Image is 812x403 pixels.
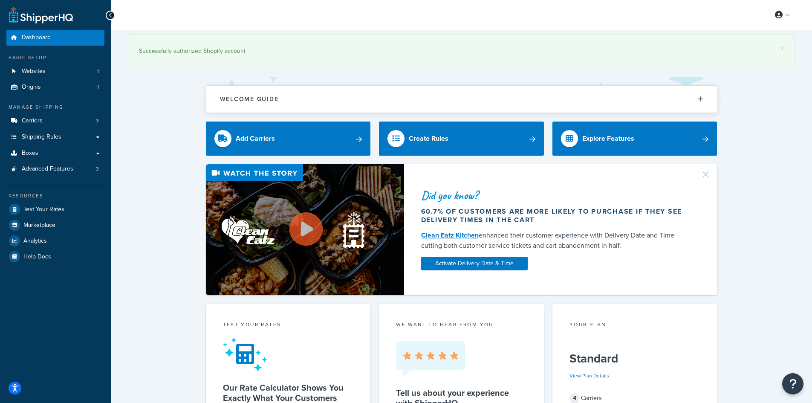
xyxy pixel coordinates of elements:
div: Create Rules [409,133,448,145]
a: Help Docs [6,249,104,264]
span: 1 [97,84,99,91]
span: Analytics [23,238,47,245]
li: Carriers [6,113,104,129]
a: Explore Features [552,122,717,156]
button: Open Resource Center [782,373,803,394]
div: Your Plan [569,321,700,331]
li: Advanced Features [6,161,104,177]
a: Activate Delivery Date & Time [421,257,528,270]
span: Boxes [22,150,38,157]
span: 1 [97,68,99,75]
h2: Welcome Guide [220,96,279,102]
div: Basic Setup [6,54,104,61]
div: Manage Shipping [6,104,104,111]
div: enhanced their customer experience with Delivery Date and Time — cutting both customer service ti... [421,230,691,251]
a: Shipping Rules [6,129,104,145]
div: Did you know? [421,189,691,201]
img: Video thumbnail [206,164,404,295]
span: Advanced Features [22,165,73,173]
div: Test your rates [223,321,354,331]
li: Websites [6,64,104,79]
a: Analytics [6,233,104,249]
span: Test Your Rates [23,206,64,213]
a: Test Your Rates [6,202,104,217]
span: Help Docs [23,253,51,261]
a: Dashboard [6,30,104,46]
div: Successfully authorized Shopify account [139,45,784,57]
a: Origins1 [6,79,104,95]
span: Websites [22,68,46,75]
a: View Plan Details [569,372,609,380]
div: 60.7% of customers are more likely to purchase if they see delivery times in the cart [421,207,691,224]
div: Explore Features [582,133,634,145]
span: Shipping Rules [22,133,61,141]
span: Dashboard [22,34,51,41]
span: Carriers [22,117,43,125]
a: Create Rules [379,122,544,156]
span: 3 [96,165,99,173]
a: Clean Eatz Kitchen [421,230,479,240]
span: 3 [96,117,99,125]
a: Add Carriers [206,122,371,156]
div: Add Carriers [236,133,275,145]
h5: Standard [569,352,700,365]
a: Websites1 [6,64,104,79]
a: Carriers3 [6,113,104,129]
p: we want to hear from you [396,321,527,328]
a: × [780,45,784,52]
a: Boxes [6,145,104,161]
span: Origins [22,84,41,91]
button: Welcome Guide [206,86,717,113]
a: Marketplace [6,217,104,233]
div: Resources [6,192,104,200]
li: Origins [6,79,104,95]
span: Marketplace [23,222,55,229]
a: Advanced Features3 [6,161,104,177]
